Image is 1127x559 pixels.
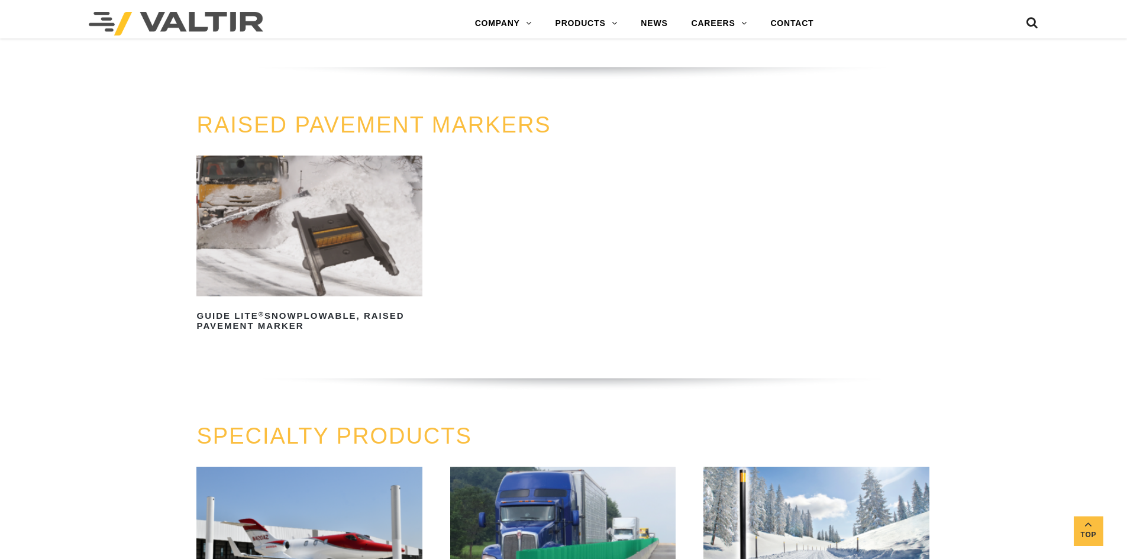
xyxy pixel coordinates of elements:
a: PRODUCTS [544,12,629,35]
a: NEWS [629,12,679,35]
a: CAREERS [680,12,759,35]
a: SPECIALTY PRODUCTS [196,424,472,448]
span: Top [1074,528,1103,542]
img: Valtir [89,12,263,35]
a: GUIDE LITE®Snowplowable, Raised Pavement Marker [196,156,422,335]
a: RAISED PAVEMENT MARKERS [196,112,551,137]
sup: ® [259,311,264,318]
a: COMPANY [463,12,544,35]
a: CONTACT [758,12,825,35]
h2: GUIDE LITE Snowplowable, Raised Pavement Marker [196,307,422,335]
a: Top [1074,516,1103,546]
